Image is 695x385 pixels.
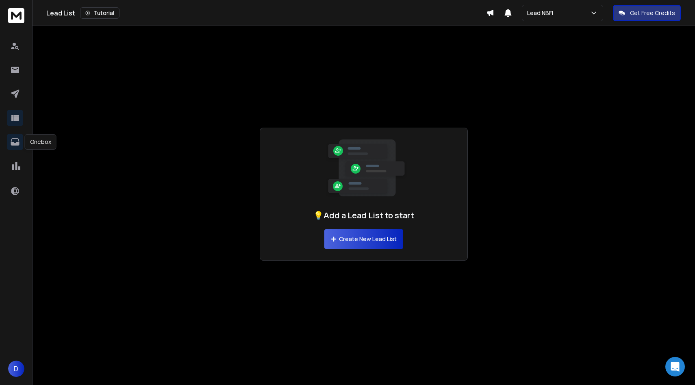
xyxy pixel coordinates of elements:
[25,134,56,150] div: Onebox
[46,7,486,19] div: Lead List
[8,361,24,377] button: D
[665,357,685,376] div: Open Intercom Messenger
[324,229,403,249] button: Create New Lead List
[613,5,681,21] button: Get Free Credits
[527,9,556,17] p: Lead NBFI
[630,9,675,17] p: Get Free Credits
[313,210,414,221] h1: 💡Add a Lead List to start
[80,7,119,19] button: Tutorial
